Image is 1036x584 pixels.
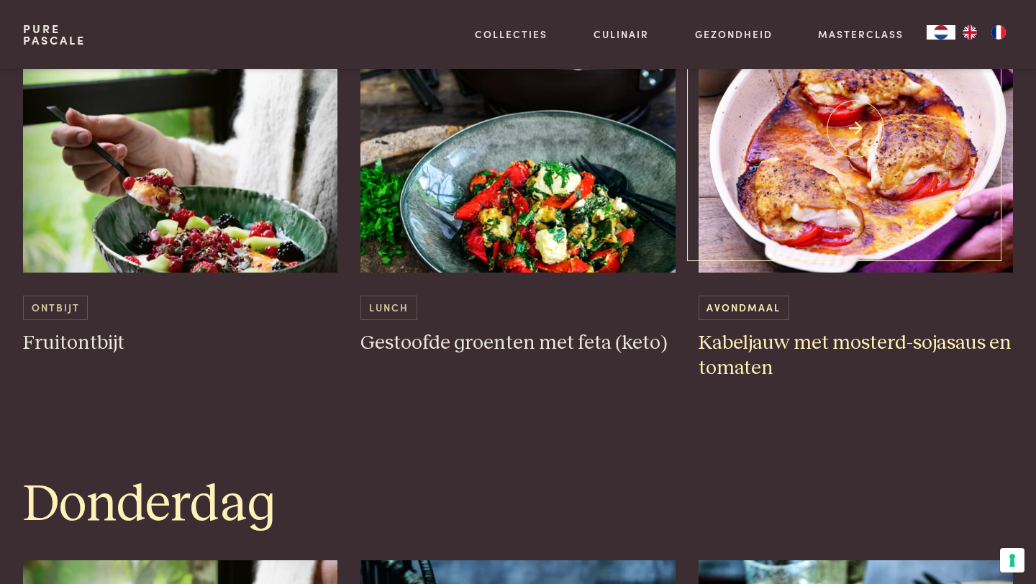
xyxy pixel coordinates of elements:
a: EN [955,25,984,40]
span: Ontbijt [23,296,88,319]
a: NL [927,25,955,40]
h1: Donderdag [23,473,1013,537]
a: PurePascale [23,23,86,46]
ul: Language list [955,25,1013,40]
h3: Fruitontbijt [23,331,338,356]
a: Masterclass [818,27,904,42]
aside: Language selected: Nederlands [927,25,1013,40]
h3: Kabeljauw met mosterd-sojasaus en tomaten [699,331,1014,380]
button: Uw voorkeuren voor toestemming voor trackingtechnologieën [1000,548,1024,572]
a: Gezondheid [695,27,773,42]
span: Lunch [360,296,417,319]
h3: Gestoofde groenten met feta (keto) [360,331,676,356]
a: FR [984,25,1013,40]
a: Collecties [475,27,547,42]
span: Avondmaal [699,296,789,319]
a: Culinair [594,27,649,42]
div: Language [927,25,955,40]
